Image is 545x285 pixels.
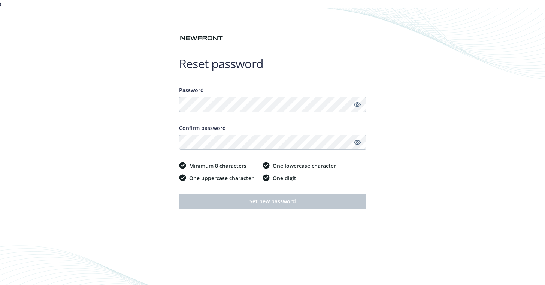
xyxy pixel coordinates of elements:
button: Set new password [179,194,366,209]
span: One lowercase character [273,162,336,170]
img: Newfront logo [179,34,224,42]
span: Password [179,87,204,94]
a: Show password [353,138,362,147]
span: Confirm password [179,124,226,131]
span: One uppercase character [189,174,254,182]
span: Set new password [249,198,296,205]
h1: Reset password [179,56,366,71]
span: Minimum 8 characters [189,162,246,170]
span: One digit [273,174,296,182]
a: Show password [353,100,362,109]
